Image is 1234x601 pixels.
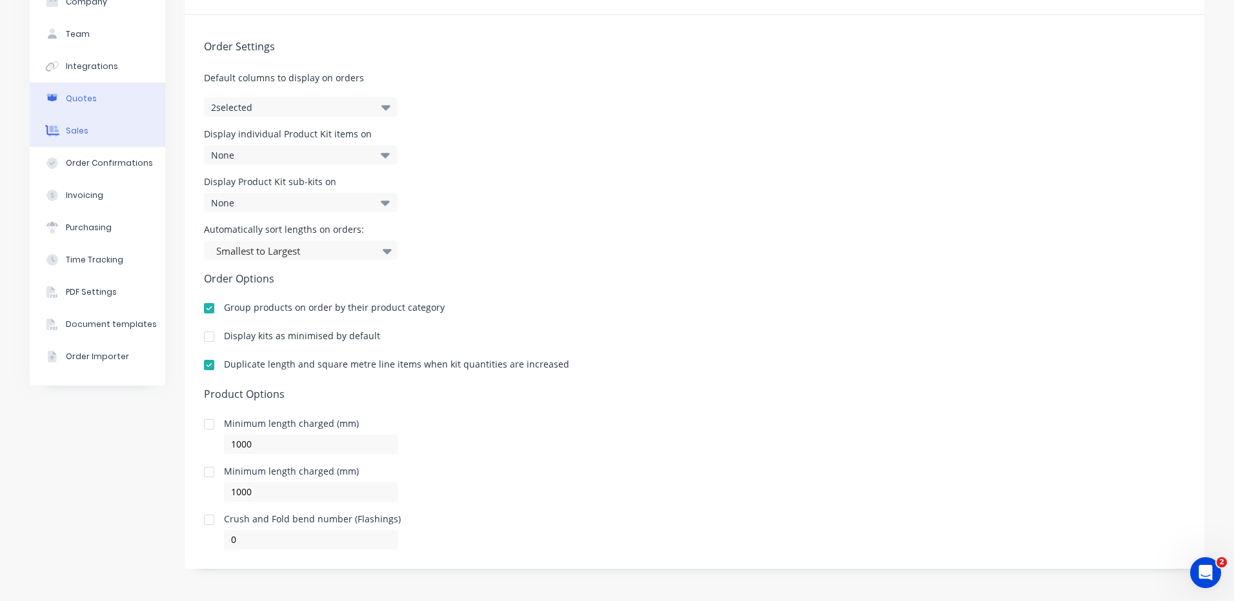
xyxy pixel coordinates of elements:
button: Purchasing [30,212,165,244]
button: Invoicing [30,179,165,212]
button: Quotes [30,83,165,115]
span: Default columns to display on orders [204,71,1185,84]
div: Minimum length charged (mm) [224,419,398,428]
button: Order Confirmations [30,147,165,179]
iframe: Intercom live chat [1190,557,1221,588]
h5: Order Options [204,273,1185,285]
div: Crush and Fold bend number (Flashings) [224,515,401,524]
div: Team [66,28,90,40]
div: Integrations [66,61,118,72]
div: Minimum length charged (mm) [224,467,398,476]
div: Group products on order by their product category [224,303,445,312]
div: None [211,196,363,210]
div: Order Importer [66,351,129,362]
h5: Product Options [204,388,1185,400]
div: Display Product Kit sub-kits on [204,177,398,186]
button: PDF Settings [30,276,165,308]
button: Team [30,18,165,50]
div: Time Tracking [66,254,123,266]
button: Integrations [30,50,165,83]
button: 2selected [204,97,398,117]
div: Sales [66,125,88,137]
button: Document templates [30,308,165,340]
div: Document templates [66,319,157,330]
h5: Order Settings [204,41,1185,53]
div: Invoicing [66,190,103,201]
button: Sales [30,115,165,147]
div: None [211,148,363,162]
div: Purchasing [66,222,112,233]
div: Display kits as minimised by default [224,331,380,340]
button: Order Importer [30,340,165,373]
div: Order Confirmations [66,157,153,169]
span: 2 [1217,557,1227,567]
div: Quotes [66,93,97,104]
div: Duplicate length and square metre line items when kit quantities are increased [224,360,569,369]
div: Display individual Product Kit items on [204,130,398,139]
div: PDF Settings [66,286,117,298]
div: Automatically sort lengths on orders: [204,225,398,234]
button: Time Tracking [30,244,165,276]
